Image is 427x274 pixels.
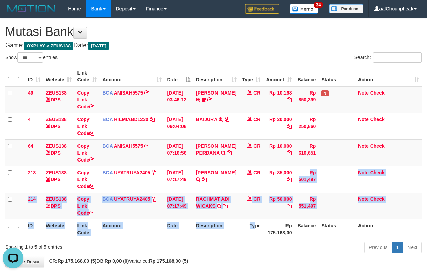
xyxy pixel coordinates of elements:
td: Rp 10,000 [263,139,294,166]
span: BCA [102,196,113,202]
td: [DATE] 03:46:12 [164,86,193,113]
span: BCA [102,90,113,96]
td: DPS [43,113,74,139]
a: Copy Link Code [77,196,94,216]
a: ZEUS138 [46,90,67,96]
td: Rp 551,497 [294,193,319,219]
th: Account: activate to sort column ascending [100,67,164,86]
th: ID [25,219,43,239]
a: Check [370,143,385,149]
a: Copy Link Code [77,143,94,163]
a: Copy Rp 10,000 to clipboard [287,150,292,156]
img: panduan.png [329,4,363,13]
img: Button%20Memo.svg [290,4,319,14]
td: Rp 850,399 [294,86,319,113]
th: Balance [294,219,319,239]
a: 1 [392,242,403,253]
td: [DATE] 06:04:08 [164,113,193,139]
a: ANISAH5575 [114,90,143,96]
td: Rp 20,000 [263,113,294,139]
a: Copy HILMIABD1230 to clipboard [150,117,155,122]
a: Next [403,242,422,253]
a: Copy UYATRUYA2405 to clipboard [152,196,156,202]
a: [PERSON_NAME] [196,170,236,175]
a: Copy UYATRUYA2405 to clipboard [152,170,156,175]
th: Status [319,67,355,86]
a: Copy Rp 10,168 to clipboard [287,97,292,102]
span: 34 [314,2,323,8]
a: Check [370,170,385,175]
strong: Rp 175.168,00 (5) [58,258,97,264]
th: Description [193,219,239,239]
a: Note [358,143,369,149]
span: 213 [28,170,36,175]
label: Show entries [5,52,58,63]
strong: Rp 175.168,00 (5) [149,258,188,264]
td: [DATE] 07:17:49 [164,193,193,219]
a: Copy Rp 50,000 to clipboard [287,203,292,209]
a: Check [370,196,385,202]
a: Copy Rp 85,000 to clipboard [287,177,292,182]
th: Link Code: activate to sort column ascending [74,67,100,86]
span: 214 [28,196,36,202]
th: Action [355,219,422,239]
div: Showing 1 to 5 of 5 entries [5,241,173,251]
img: MOTION_logo.png [5,3,58,14]
th: Link Code [74,219,100,239]
a: Copy ANISAH5575 to clipboard [144,143,149,149]
a: ZEUS138 [46,170,67,175]
td: Rp 250,860 [294,113,319,139]
a: ZEUS138 [46,117,67,122]
a: ANISAH5575 [114,143,143,149]
a: Copy Rp 20,000 to clipboard [287,124,292,129]
a: Check [370,117,385,122]
span: BCA [102,170,113,175]
a: Copy INA PAUJANAH to clipboard [207,97,212,102]
span: 64 [28,143,33,149]
span: 49 [28,90,33,96]
span: CR: DB: Variance: [46,258,188,264]
a: Copy RACHMAT ADI WICAKS to clipboard [223,203,228,209]
td: [DATE] 07:16:56 [164,139,193,166]
span: 4 [28,117,31,122]
th: Rp 175.168,00 [263,219,294,239]
strong: Rp 0,00 (0) [105,258,129,264]
td: DPS [43,193,74,219]
td: [DATE] 07:17:49 [164,166,193,193]
th: Date: activate to sort column descending [164,67,193,86]
th: Type [239,219,263,239]
a: Copy BAIJURA to clipboard [225,117,229,122]
img: Feedback.jpg [245,4,279,14]
th: Account [100,219,164,239]
span: BCA [102,143,113,149]
button: Open LiveChat chat widget [3,3,23,23]
span: BCA [102,117,113,122]
a: Copy ANISAH5575 to clipboard [144,90,149,96]
td: DPS [43,166,74,193]
a: BAIJURA [196,117,217,122]
a: Note [358,196,369,202]
th: Amount: activate to sort column ascending [263,67,294,86]
span: CR [253,143,260,149]
span: OXPLAY > ZEUS138 [24,42,73,50]
td: Rp 10,168 [263,86,294,113]
select: Showentries [17,52,43,63]
th: Status [319,219,355,239]
th: Type: activate to sort column ascending [239,67,263,86]
td: DPS [43,139,74,166]
th: Website [43,219,74,239]
td: DPS [43,86,74,113]
span: [DATE] [88,42,109,50]
a: Previous [364,242,392,253]
h4: Game: Date: [5,42,422,49]
th: Website: activate to sort column ascending [43,67,74,86]
th: ID: activate to sort column ascending [25,67,43,86]
a: Note [358,90,369,96]
a: Check [370,90,385,96]
a: Copy MUKHAMAD FARID ALA to clipboard [202,177,207,182]
td: Rp 50,000 [263,193,294,219]
a: RACHMAT ADI WICAKS [196,196,229,209]
label: Search: [354,52,422,63]
th: Date [164,219,193,239]
span: CR [253,196,260,202]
